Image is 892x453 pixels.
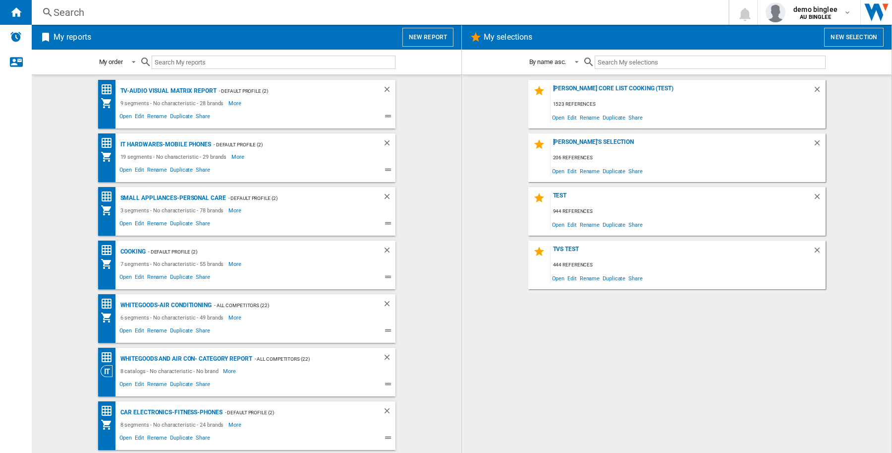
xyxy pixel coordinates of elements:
[101,204,118,216] div: My Assortment
[793,4,837,14] span: demo binglee
[194,165,212,177] span: Share
[813,246,826,259] div: Delete
[228,204,243,216] span: More
[146,380,168,391] span: Rename
[118,219,134,231] span: Open
[223,365,237,377] span: More
[118,419,229,431] div: 8 segments - No characteristic - 24 brands
[601,218,627,231] span: Duplicate
[99,58,123,65] div: My order
[101,419,118,431] div: My Assortment
[566,111,578,124] span: Edit
[551,192,813,205] div: test
[383,192,395,204] div: Delete
[551,111,566,124] span: Open
[101,97,118,109] div: My Assortment
[223,406,363,419] div: - Default profile (2)
[146,112,168,124] span: Rename
[118,326,134,338] span: Open
[101,405,118,417] div: Price Matrix
[383,299,395,312] div: Delete
[118,85,217,97] div: TV-Audio Visual Matrix Report
[118,112,134,124] span: Open
[118,204,229,216] div: 3 segments - No characteristic - 78 brands
[551,246,813,259] div: TVs Test
[168,433,194,445] span: Duplicate
[133,112,146,124] span: Edit
[766,2,785,22] img: profile.jpg
[601,164,627,178] span: Duplicate
[551,152,826,164] div: 206 references
[101,312,118,324] div: My Assortment
[118,258,229,270] div: 7 segments - No characteristic - 55 brands
[627,271,644,285] span: Share
[118,380,134,391] span: Open
[551,98,826,111] div: 1523 references
[101,137,118,149] div: Price Matrix
[578,164,601,178] span: Rename
[101,351,118,364] div: Price Matrix
[101,365,118,377] div: Category View
[402,28,453,47] button: New report
[101,83,118,96] div: Price Matrix
[383,353,395,365] div: Delete
[118,433,134,445] span: Open
[601,111,627,124] span: Duplicate
[211,138,363,151] div: - Default profile (2)
[118,165,134,177] span: Open
[566,164,578,178] span: Edit
[101,258,118,270] div: My Assortment
[168,165,194,177] span: Duplicate
[578,111,601,124] span: Rename
[813,138,826,152] div: Delete
[566,218,578,231] span: Edit
[146,272,168,284] span: Rename
[226,192,363,204] div: - Default profile (2)
[118,365,223,377] div: 8 catalogs - No characteristic - No brand
[228,97,243,109] span: More
[551,205,826,218] div: 944 references
[824,28,884,47] button: New selection
[551,85,813,98] div: [PERSON_NAME] Core list Cooking (Test)
[10,31,22,43] img: alerts-logo.svg
[118,353,252,365] div: Whitegoods and Air Con- Category Report
[168,326,194,338] span: Duplicate
[800,14,831,20] b: AU BINGLEE
[146,219,168,231] span: Rename
[152,56,395,69] input: Search My reports
[194,219,212,231] span: Share
[813,192,826,205] div: Delete
[383,138,395,151] div: Delete
[194,433,212,445] span: Share
[146,165,168,177] span: Rename
[529,58,566,65] div: By name asc.
[194,326,212,338] span: Share
[551,138,813,152] div: [PERSON_NAME]'s Selection
[133,433,146,445] span: Edit
[228,258,243,270] span: More
[168,219,194,231] span: Duplicate
[194,112,212,124] span: Share
[118,299,212,312] div: Whitegoods-Air Conditioning
[54,5,703,19] div: Search
[133,326,146,338] span: Edit
[252,353,363,365] div: - All Competitors (22)
[627,218,644,231] span: Share
[228,312,243,324] span: More
[212,299,363,312] div: - All Competitors (22)
[146,246,363,258] div: - Default profile (2)
[118,192,226,204] div: Small Appliances-Personal Care
[118,151,232,163] div: 19 segments - No characteristic - 29 brands
[101,151,118,163] div: My Assortment
[133,272,146,284] span: Edit
[168,380,194,391] span: Duplicate
[118,312,229,324] div: 6 segments - No characteristic - 49 brands
[813,85,826,98] div: Delete
[383,246,395,258] div: Delete
[101,298,118,310] div: Price Matrix
[627,111,644,124] span: Share
[52,28,93,47] h2: My reports
[133,219,146,231] span: Edit
[627,164,644,178] span: Share
[118,246,146,258] div: Cooking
